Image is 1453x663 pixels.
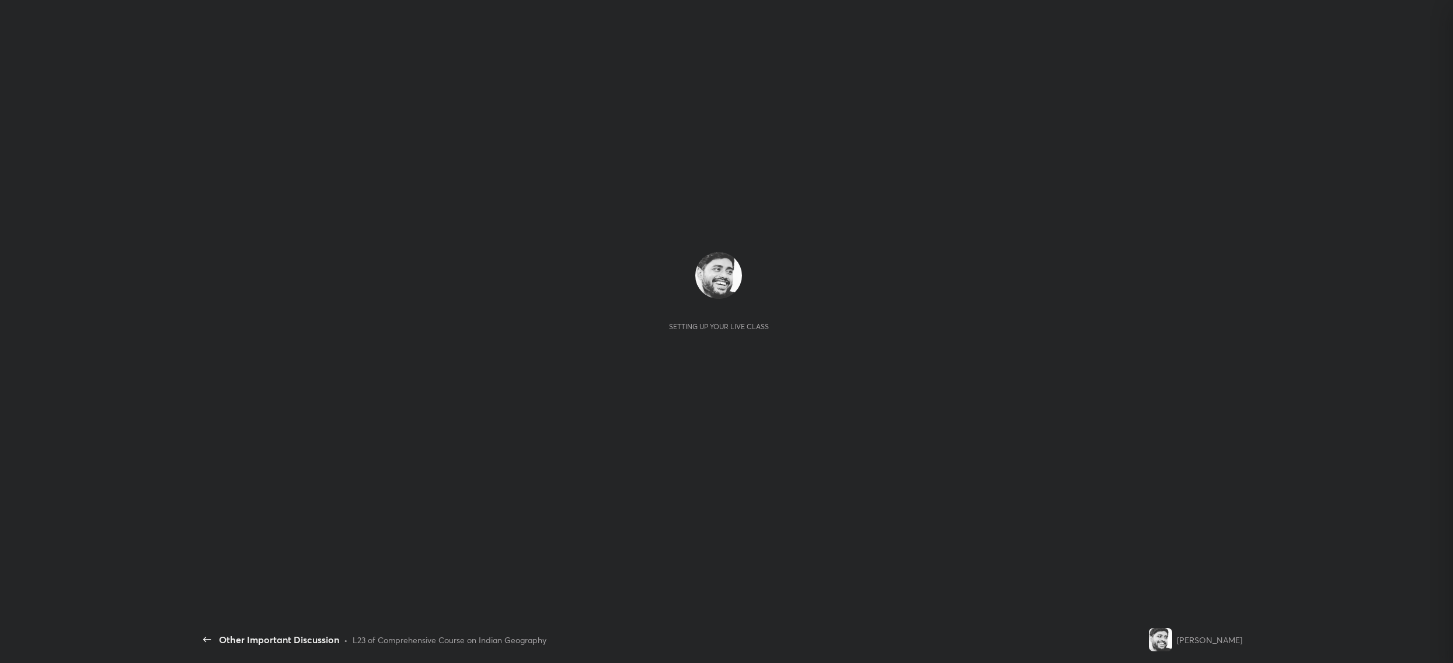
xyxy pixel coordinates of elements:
[1149,628,1172,651] img: 8a00575793784efba19b0fb88d013578.jpg
[1177,634,1242,646] div: [PERSON_NAME]
[219,633,339,647] div: Other Important Discussion
[353,634,546,646] div: L23 of Comprehensive Course on Indian Geography
[695,252,742,299] img: 8a00575793784efba19b0fb88d013578.jpg
[669,322,769,331] div: Setting up your live class
[344,634,348,646] div: •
